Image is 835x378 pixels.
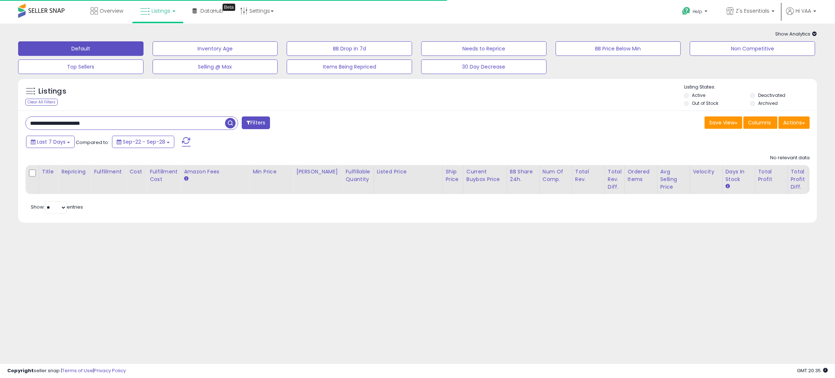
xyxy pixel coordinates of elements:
button: Needs to Reprice [421,41,547,56]
div: Repricing [61,168,88,176]
button: 30 Day Decrease [421,59,547,74]
label: Out of Stock [692,100,718,106]
span: Show: entries [31,204,83,210]
span: Help [693,8,702,15]
span: Sep-22 - Sep-28 [123,138,165,145]
span: Show Analytics [775,30,817,37]
button: Filters [242,116,270,129]
span: Compared to: [76,139,109,146]
div: Fulfillment Cost [150,168,178,183]
span: Overview [100,7,123,15]
div: Total Rev. Diff. [608,168,622,191]
div: Cost [129,168,144,176]
div: Total Profit [758,168,785,183]
div: Listed Price [377,168,440,176]
button: Inventory Age [153,41,278,56]
div: Total Rev. [575,168,602,183]
div: Fulfillable Quantity [345,168,370,183]
span: Z's Essentials [736,7,769,15]
div: Days In Stock [726,168,752,183]
div: Current Buybox Price [466,168,504,183]
p: Listing States: [684,84,817,91]
span: DataHub [200,7,223,15]
label: Active [692,92,705,98]
small: Days In Stock. [726,183,730,190]
small: Amazon Fees. [184,176,188,182]
div: No relevant data [770,155,810,161]
button: Last 7 Days [26,136,75,148]
button: Columns [743,116,777,129]
h5: Listings [38,86,66,96]
div: Min Price [253,168,290,176]
label: Deactivated [758,92,785,98]
button: Default [18,41,144,56]
div: Num of Comp. [543,168,569,183]
button: Selling @ Max [153,59,278,74]
a: Hi VAA [786,7,816,24]
div: [PERSON_NAME] [296,168,339,176]
div: Ship Price [446,168,460,183]
i: Get Help [682,7,691,16]
span: Columns [748,119,771,126]
div: Avg Selling Price [660,168,687,191]
button: Sep-22 - Sep-28 [112,136,174,148]
button: BB Price Below Min [556,41,681,56]
button: Actions [778,116,810,129]
div: Ordered Items [628,168,654,183]
div: Total Profit Diff. [791,168,805,191]
span: Hi VAA [795,7,811,15]
div: Clear All Filters [25,99,58,106]
button: BB Drop in 7d [287,41,412,56]
div: Amazon Fees [184,168,246,176]
div: Title [42,168,55,176]
a: Help [676,1,715,24]
div: Velocity [693,168,719,176]
button: Non Competitive [690,41,815,56]
div: BB Share 24h. [510,168,536,183]
label: Archived [758,100,778,106]
button: Items Being Repriced [287,59,412,74]
button: Save View [705,116,742,129]
div: Fulfillment [94,168,123,176]
span: Last 7 Days [37,138,66,145]
button: Top Sellers [18,59,144,74]
span: Listings [151,7,170,15]
div: Tooltip anchor [223,4,235,11]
